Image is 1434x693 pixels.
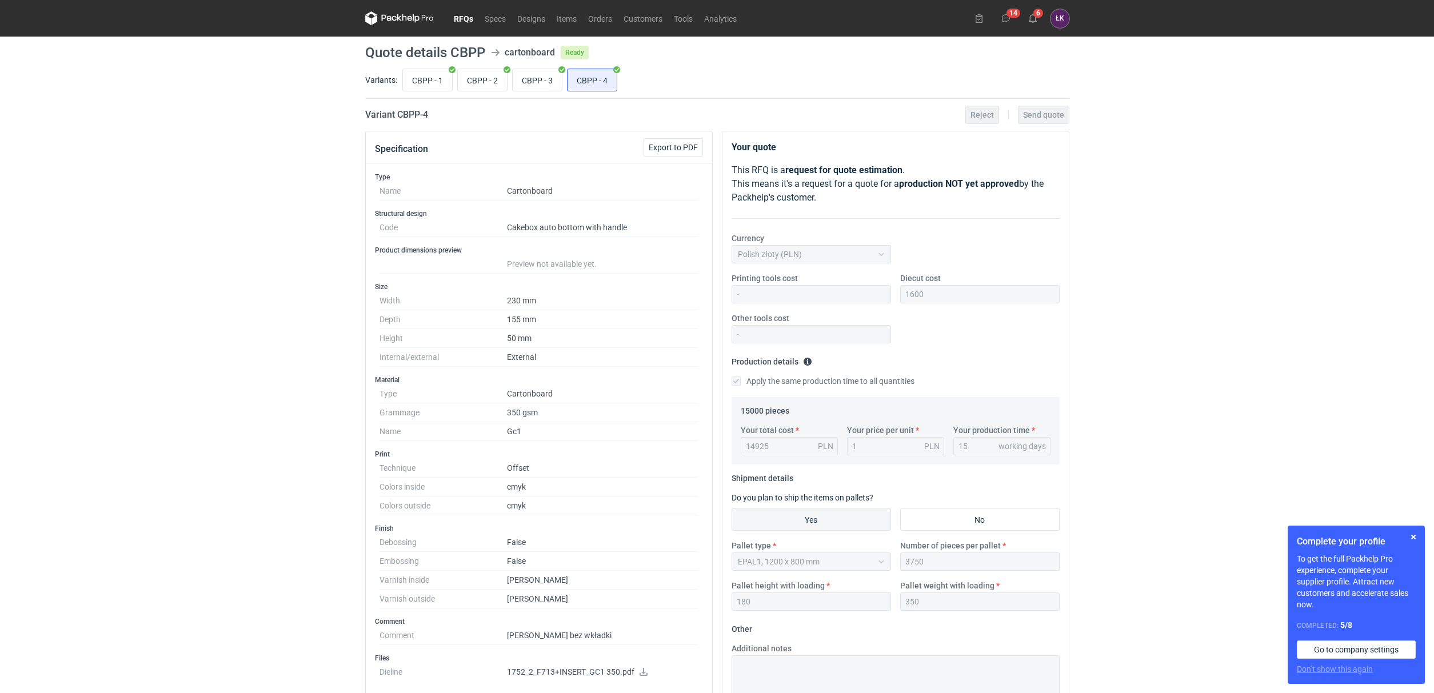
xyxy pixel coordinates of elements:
[1050,9,1069,28] button: ŁK
[741,402,789,415] legend: 15000 pieces
[732,493,873,502] label: Do you plan to ship the items on pallets?
[507,552,698,571] dd: False
[698,11,742,25] a: Analytics
[507,384,698,403] dd: Cartonboard
[375,173,703,182] h3: Type
[375,375,703,384] h3: Material
[1050,9,1069,28] div: Łukasz Kowalski
[507,533,698,552] dd: False
[375,135,428,163] button: Specification
[732,352,812,366] legend: Production details
[402,69,453,91] label: CBPP - 1
[375,450,703,459] h3: Print
[507,291,698,310] dd: 230 mm
[507,259,597,269] span: Preview not available yet.
[899,178,1019,189] strong: production NOT yet approved
[380,626,507,645] dt: Comment
[1297,640,1416,659] a: Go to company settings
[380,571,507,590] dt: Varnish inside
[732,233,764,244] label: Currency
[732,313,789,324] label: Other tools cost
[668,11,698,25] a: Tools
[375,524,703,533] h3: Finish
[732,620,752,634] legend: Other
[380,384,507,403] dt: Type
[732,469,793,483] legend: Shipment details
[507,182,698,201] dd: Cartonboard
[582,11,618,25] a: Orders
[507,310,698,329] dd: 155 mm
[512,11,551,25] a: Designs
[732,540,771,551] label: Pallet type
[375,617,703,626] h3: Comment
[512,69,562,91] label: CBPP - 3
[507,348,698,367] dd: External
[507,403,698,422] dd: 350 gsm
[1407,530,1420,544] button: Skip for now
[847,424,914,436] label: Your price per unit
[505,46,555,59] div: cartonboard
[380,348,507,367] dt: Internal/external
[375,654,703,663] h3: Files
[1297,553,1416,610] p: To get the full Packhelp Pro experience, complete your supplier profile. Attract new customers an...
[375,246,703,255] h3: Product dimensions preview
[924,440,940,452] div: PLN
[1297,535,1416,548] h1: Complete your profile
[818,440,833,452] div: PLN
[900,540,1001,551] label: Number of pieces per pallet
[380,218,507,237] dt: Code
[1018,106,1069,124] button: Send quote
[375,209,703,218] h3: Structural design
[1297,619,1416,631] div: Completed:
[507,496,698,515] dd: cmyk
[618,11,668,25] a: Customers
[380,329,507,348] dt: Height
[1340,620,1352,630] strong: 5 / 8
[365,108,428,122] h2: Variant CBPP - 4
[732,375,914,387] label: Apply the same production time to all quantities
[380,403,507,422] dt: Grammage
[507,478,698,496] dd: cmyk
[507,626,698,645] dd: [PERSON_NAME] bez wkładki
[380,533,507,552] dt: Debossing
[507,667,698,678] p: 1752_2_F713+INSERT_GC1 350.pdf
[507,329,698,348] dd: 50 mm
[365,74,397,86] label: Variants:
[380,590,507,608] dt: Varnish outside
[741,424,794,436] label: Your total cost
[507,571,698,590] dd: [PERSON_NAME]
[649,143,698,151] span: Export to PDF
[732,580,825,591] label: Pallet height with loading
[785,165,902,175] strong: request for quote estimation
[380,422,507,441] dt: Name
[997,9,1015,27] button: 14
[732,643,792,654] label: Additional notes
[507,218,698,237] dd: Cakebox auto bottom with handle
[732,163,1060,205] p: This RFQ is a . This means it's a request for a quote for a by the Packhelp's customer.
[507,459,698,478] dd: Offset
[561,46,589,59] span: Ready
[953,424,1030,436] label: Your production time
[1023,111,1064,119] span: Send quote
[732,273,798,284] label: Printing tools cost
[380,291,507,310] dt: Width
[380,478,507,496] dt: Colors inside
[365,46,485,59] h1: Quote details CBPP
[365,11,434,25] svg: Packhelp Pro
[507,422,698,441] dd: Gc1
[644,138,703,157] button: Export to PDF
[448,11,479,25] a: RFQs
[965,106,999,124] button: Reject
[375,282,703,291] h3: Size
[380,552,507,571] dt: Embossing
[380,663,507,686] dt: Dieline
[380,310,507,329] dt: Depth
[380,182,507,201] dt: Name
[567,69,617,91] label: CBPP - 4
[380,496,507,515] dt: Colors outside
[900,580,994,591] label: Pallet weight with loading
[479,11,512,25] a: Specs
[970,111,994,119] span: Reject
[900,273,941,284] label: Diecut cost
